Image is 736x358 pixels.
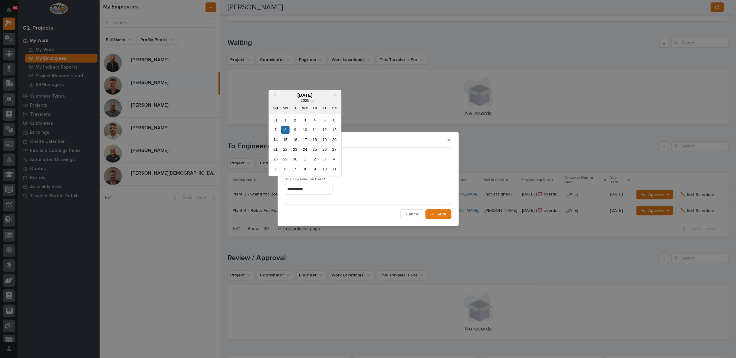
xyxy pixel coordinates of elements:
[406,211,419,217] span: Cancel
[281,136,289,144] div: Choose Monday, September 15th, 2025
[269,91,279,100] button: Previous Month
[301,165,309,173] div: Choose Wednesday, October 8th, 2025
[330,126,338,134] div: Choose Saturday, September 13th, 2025
[320,126,329,134] div: Choose Friday, September 12th, 2025
[281,165,289,173] div: Choose Monday, October 6th, 2025
[272,165,280,173] div: Choose Sunday, October 5th, 2025
[301,136,309,144] div: Choose Wednesday, September 17th, 2025
[281,155,289,163] div: Choose Monday, September 29th, 2025
[437,211,447,217] span: Save
[281,116,289,124] div: Choose Monday, September 1st, 2025
[301,155,309,163] div: Choose Wednesday, October 1st, 2025
[291,104,299,112] div: Tu
[272,116,280,124] div: Choose Sunday, August 31st, 2025
[311,145,319,153] div: Choose Thursday, September 25th, 2025
[301,104,309,112] div: We
[272,136,280,144] div: Choose Sunday, September 14th, 2025
[272,104,280,112] div: Su
[291,126,299,134] div: Choose Tuesday, September 9th, 2025
[330,136,338,144] div: Choose Saturday, September 20th, 2025
[320,145,329,153] div: Choose Friday, September 26th, 2025
[331,91,341,100] button: Next Month
[425,209,451,219] button: Save
[281,126,289,134] div: Choose Monday, September 8th, 2025
[320,116,329,124] div: Choose Friday, September 5th, 2025
[320,155,329,163] div: Choose Friday, October 3rd, 2025
[311,155,319,163] div: Choose Thursday, October 2nd, 2025
[269,92,341,98] div: [DATE]
[291,116,299,124] div: Choose Tuesday, September 2nd, 2025
[291,165,299,173] div: Choose Tuesday, October 7th, 2025
[301,116,309,124] div: Choose Wednesday, September 3rd, 2025
[311,165,319,173] div: Choose Thursday, October 9th, 2025
[400,209,424,219] button: Cancel
[272,155,280,163] div: Choose Sunday, September 28th, 2025
[330,155,338,163] div: Choose Saturday, October 4th, 2025
[291,155,299,163] div: Choose Tuesday, September 30th, 2025
[271,115,339,174] div: month 2025-09
[272,145,280,153] div: Choose Sunday, September 21st, 2025
[320,136,329,144] div: Choose Friday, September 19th, 2025
[330,145,338,153] div: Choose Saturday, September 27th, 2025
[301,98,309,103] span: 2025
[311,104,319,112] div: Th
[291,145,299,153] div: Choose Tuesday, September 23rd, 2025
[301,145,309,153] div: Choose Wednesday, September 24th, 2025
[320,165,329,173] div: Choose Friday, October 10th, 2025
[291,136,299,144] div: Choose Tuesday, September 16th, 2025
[330,104,338,112] div: Sa
[330,116,338,124] div: Choose Saturday, September 6th, 2025
[272,126,280,134] div: Choose Sunday, September 7th, 2025
[320,104,329,112] div: Fr
[311,136,319,144] div: Choose Thursday, September 18th, 2025
[330,165,338,173] div: Choose Saturday, October 11th, 2025
[301,126,309,134] div: Choose Wednesday, September 10th, 2025
[281,104,289,112] div: Mo
[311,126,319,134] div: Choose Thursday, September 11th, 2025
[285,178,326,181] span: Due / Installation Date
[281,145,289,153] div: Choose Monday, September 22nd, 2025
[311,116,319,124] div: Choose Thursday, September 4th, 2025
